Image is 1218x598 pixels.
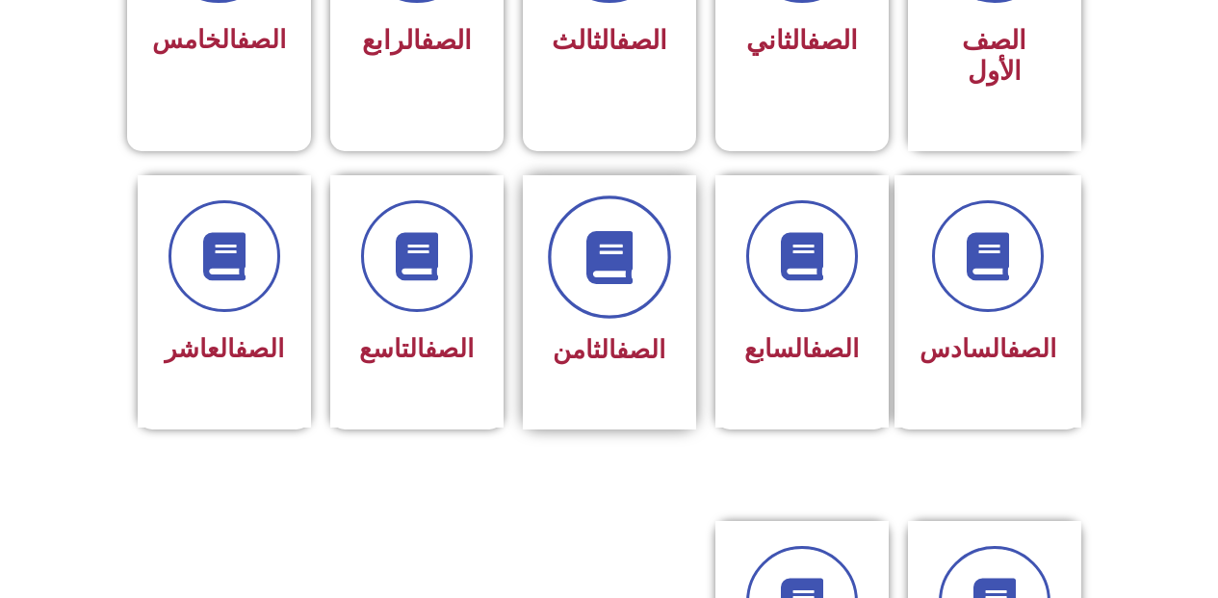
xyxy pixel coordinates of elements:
span: السابع [744,334,859,363]
span: الصف الأول [962,25,1026,87]
a: الصف [807,25,858,56]
a: الصف [421,25,472,56]
span: الثالث [552,25,667,56]
a: الصف [235,334,284,363]
span: السادس [920,334,1056,363]
span: الثاني [746,25,858,56]
a: الصف [616,335,665,364]
a: الصف [616,25,667,56]
span: التاسع [359,334,474,363]
span: الرابع [362,25,472,56]
span: الخامس [152,25,286,54]
span: الثامن [553,335,665,364]
a: الصف [237,25,286,54]
span: العاشر [165,334,284,363]
a: الصف [425,334,474,363]
a: الصف [1007,334,1056,363]
a: الصف [810,334,859,363]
